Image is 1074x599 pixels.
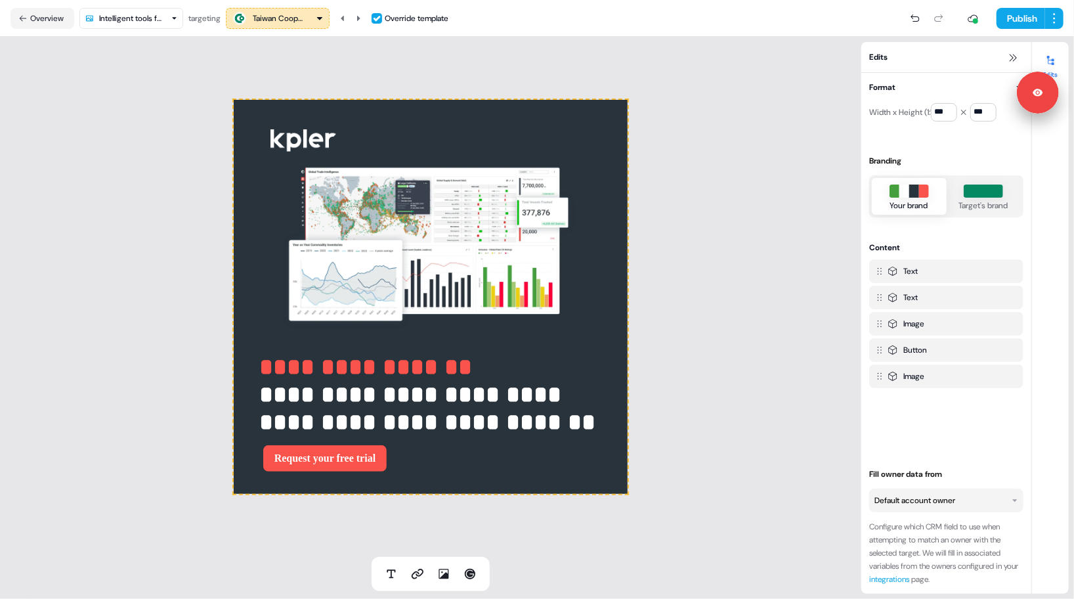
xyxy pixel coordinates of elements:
[869,154,1023,167] div: Branding
[903,317,924,330] div: Image
[959,199,1008,212] div: Target's brand
[997,8,1045,29] button: Publish
[890,199,928,212] div: Your brand
[903,344,927,357] div: Button
[869,81,895,94] div: Format
[263,445,387,472] button: Request your free trial
[869,574,909,585] a: integrations
[11,8,74,29] button: Overview
[903,291,918,304] div: Text
[226,8,330,29] button: Taiwan Cooperative Bank
[1032,50,1069,79] button: Edits
[270,121,336,160] img: Image
[281,156,576,340] img: Image
[188,12,221,25] div: targeting
[903,370,924,383] div: Image
[872,178,947,215] button: Your brand
[869,489,1023,512] button: Default account owner
[869,520,1023,586] div: Configure which CRM field to use when attempting to match an owner with the selected target. We w...
[869,102,926,123] div: Width x Height (1:1)
[253,12,305,25] div: Taiwan Cooperative Bank
[869,468,1023,481] div: Fill owner data from
[874,494,955,507] div: Default account owner
[903,265,918,278] div: Text
[869,241,900,254] div: Content
[385,12,448,25] div: Override template
[869,51,888,64] span: Edits
[99,12,166,25] div: Intelligent tools for trade
[869,81,1023,94] button: Format
[947,178,1021,215] button: Target's brand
